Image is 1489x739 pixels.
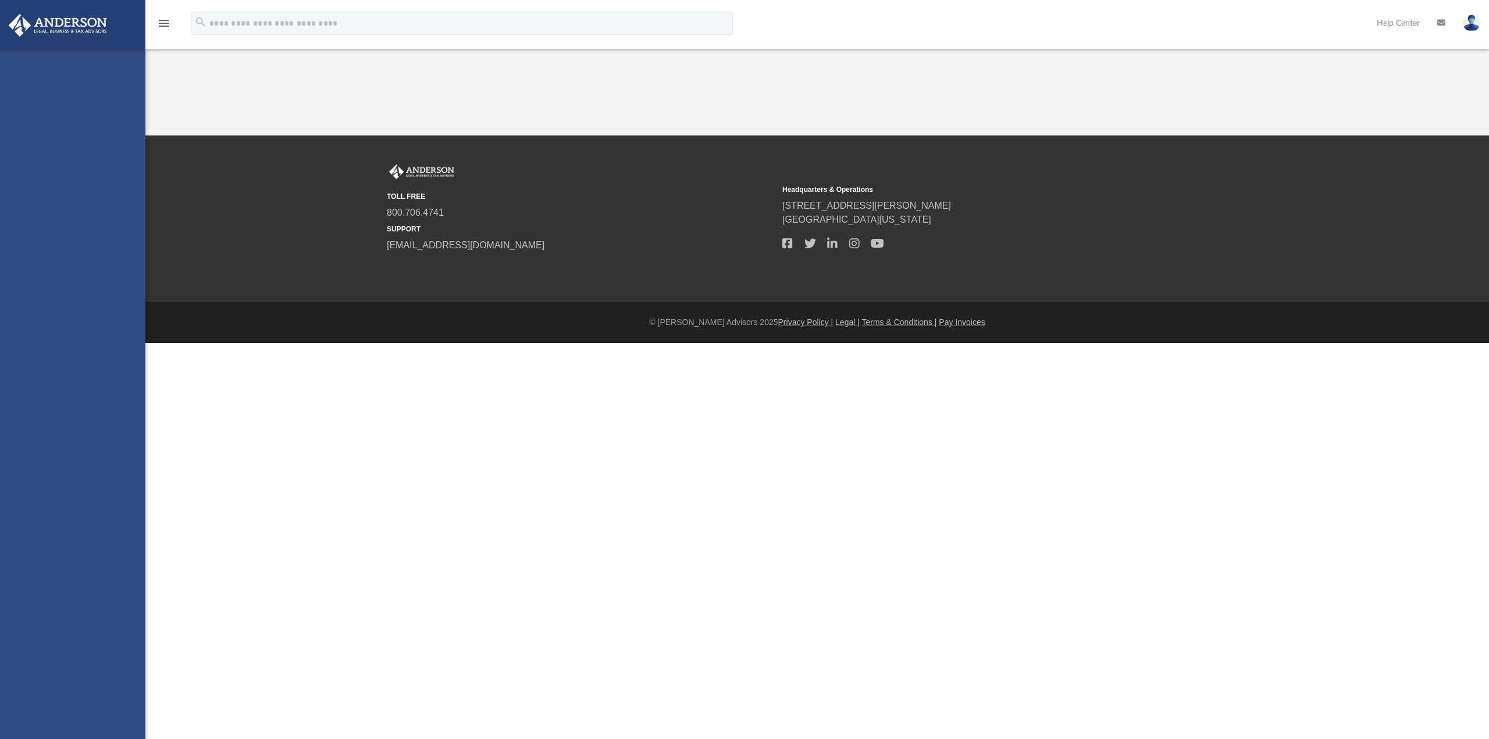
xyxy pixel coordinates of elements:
[835,317,860,327] a: Legal |
[782,201,951,210] a: [STREET_ADDRESS][PERSON_NAME]
[145,316,1489,329] div: © [PERSON_NAME] Advisors 2025
[157,22,171,30] a: menu
[782,215,931,224] a: [GEOGRAPHIC_DATA][US_STATE]
[782,184,1170,195] small: Headquarters & Operations
[387,224,774,234] small: SUPPORT
[387,165,457,180] img: Anderson Advisors Platinum Portal
[939,317,985,327] a: Pay Invoices
[387,208,444,217] a: 800.706.4741
[778,317,833,327] a: Privacy Policy |
[387,240,544,250] a: [EMAIL_ADDRESS][DOMAIN_NAME]
[5,14,111,37] img: Anderson Advisors Platinum Portal
[157,16,171,30] i: menu
[387,191,774,202] small: TOLL FREE
[194,16,207,28] i: search
[862,317,937,327] a: Terms & Conditions |
[1463,15,1480,31] img: User Pic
